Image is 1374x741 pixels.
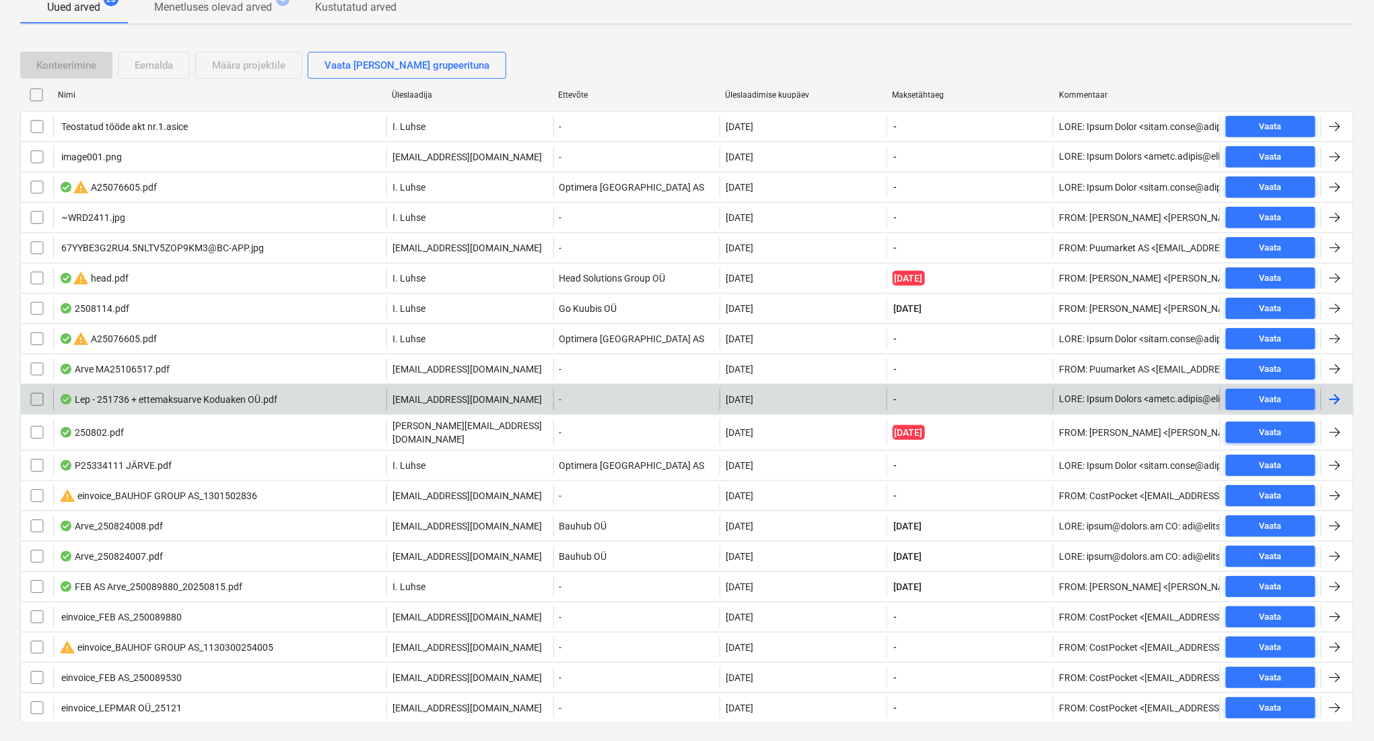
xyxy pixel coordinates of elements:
span: - [893,181,899,194]
div: [DATE] [726,364,753,375]
div: A25076605.pdf [59,179,157,195]
span: [DATE] [893,580,924,593]
div: - [553,576,720,598]
div: Optimera [GEOGRAPHIC_DATA] AS [553,328,720,350]
div: Vaata [1260,119,1282,135]
div: Vaata [1260,425,1282,441]
div: - [553,116,720,137]
button: Vaata [PERSON_NAME] grupeerituna [308,52,506,79]
div: [DATE] [726,273,753,284]
div: Vaata [1260,240,1282,256]
div: Vaata [1260,579,1282,595]
p: [EMAIL_ADDRESS][DOMAIN_NAME] [392,150,542,164]
div: FEB AS Arve_250089880_20250815.pdf [59,581,242,592]
div: [DATE] [726,460,753,471]
div: image001.png [59,152,122,162]
div: - [553,637,720,658]
div: - [553,237,720,259]
div: A25076605.pdf [59,331,157,347]
span: [DATE] [893,550,924,563]
span: - [893,610,899,624]
button: Vaata [1226,207,1315,228]
div: einvoice_FEB AS_250089880 [59,612,182,622]
div: Vaata [1260,519,1282,534]
div: ~WRD2411.jpg [59,212,125,223]
div: Vaata [1260,301,1282,317]
span: - [893,332,899,346]
div: Andmed failist loetud [59,333,73,344]
div: - [553,389,720,410]
button: Vaata [1226,298,1315,319]
div: Vaata [1260,701,1282,716]
button: Vaata [1226,176,1315,198]
button: Vaata [1226,485,1315,507]
button: Vaata [1226,146,1315,168]
div: Teostatud tööde akt nr.1.asice [59,121,188,132]
div: Maksetähtaeg [892,90,1048,100]
div: Andmed failist loetud [59,460,73,471]
p: I. Luhse [392,332,425,346]
div: [DATE] [726,703,753,713]
iframe: Chat Widget [1307,676,1374,741]
div: Üleslaadija [392,90,548,100]
div: - [553,358,720,380]
button: Vaata [1226,237,1315,259]
span: [DATE] [893,425,925,440]
span: warning [73,179,89,195]
div: [DATE] [726,182,753,193]
div: [DATE] [726,152,753,162]
div: [DATE] [726,243,753,253]
div: Head Solutions Group OÜ [553,267,720,289]
button: Vaata [1226,267,1315,289]
div: 250802.pdf [59,427,124,438]
div: [DATE] [726,642,753,653]
p: [EMAIL_ADDRESS][DOMAIN_NAME] [392,671,542,684]
p: [EMAIL_ADDRESS][DOMAIN_NAME] [392,610,542,624]
button: Vaata [1226,358,1315,380]
span: warning [59,639,75,655]
p: I. Luhse [392,211,425,224]
div: [DATE] [726,521,753,531]
div: Üleslaadimise kuupäev [725,90,881,100]
p: I. Luhse [392,459,425,472]
p: [EMAIL_ADDRESS][DOMAIN_NAME] [392,362,542,376]
div: Ettevõte [559,90,715,100]
span: - [893,362,899,376]
div: Optimera [GEOGRAPHIC_DATA] AS [553,176,720,198]
p: I. Luhse [392,302,425,315]
div: Vestlusvidin [1307,676,1374,741]
span: - [893,211,899,224]
div: Andmed failist loetud [59,273,73,284]
div: [DATE] [726,427,753,438]
span: - [893,489,899,503]
div: Vaata [1260,549,1282,565]
span: - [893,671,899,684]
div: Go Kuubis OÜ [553,298,720,319]
p: I. Luhse [392,580,425,593]
div: 2508114.pdf [59,303,129,314]
p: [EMAIL_ADDRESS][DOMAIN_NAME] [392,489,542,503]
p: [EMAIL_ADDRESS][DOMAIN_NAME] [392,701,542,715]
div: Vaata [1260,210,1282,226]
div: [DATE] [726,612,753,622]
div: [DATE] [726,551,753,562]
div: Andmed failist loetud [59,394,73,405]
button: Vaata [1226,667,1315,688]
button: Vaata [1226,422,1315,443]
span: warning [73,270,89,286]
div: Vaata [1260,392,1282,408]
span: warning [59,488,75,504]
div: Optimera [GEOGRAPHIC_DATA] AS [553,455,720,476]
button: Vaata [1226,328,1315,350]
button: Vaata [1226,576,1315,598]
div: Arve_250824007.pdf [59,551,163,562]
div: - [553,419,720,446]
div: Andmed failist loetud [59,364,73,375]
div: - [553,485,720,507]
p: I. Luhse [392,181,425,194]
div: Vaata [1260,610,1282,625]
div: Arve MA25106517.pdf [59,364,170,375]
div: - [553,667,720,688]
p: [EMAIL_ADDRESS][DOMAIN_NAME] [392,550,542,563]
button: Vaata [1226,697,1315,719]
